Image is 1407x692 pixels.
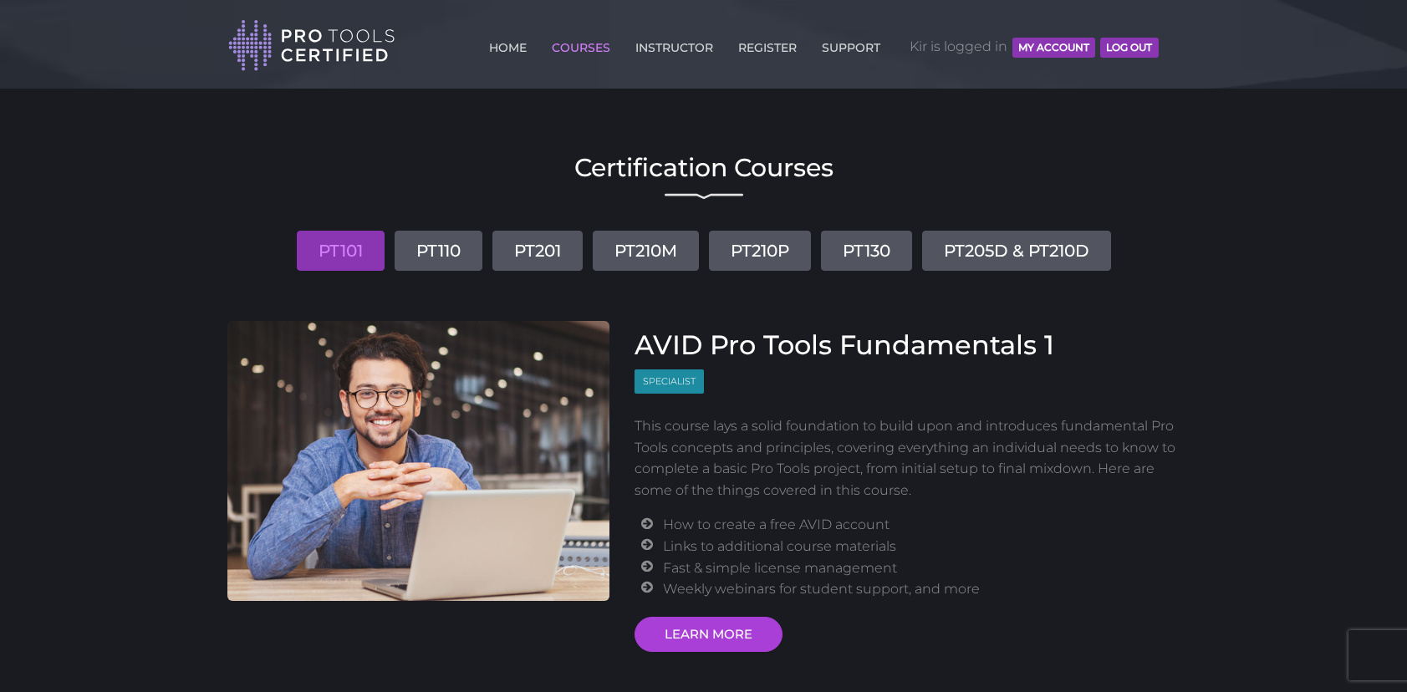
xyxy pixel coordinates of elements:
[485,31,531,58] a: HOME
[635,329,1180,361] h3: AVID Pro Tools Fundamentals 1
[635,617,783,652] a: LEARN MORE
[631,31,717,58] a: INSTRUCTOR
[593,231,699,271] a: PT210M
[663,536,1180,557] li: Links to additional course materials
[663,557,1180,579] li: Fast & simple license management
[821,231,912,271] a: PT130
[395,231,482,271] a: PT110
[734,31,801,58] a: REGISTER
[548,31,614,58] a: COURSES
[228,18,395,73] img: Pro Tools Certified Logo
[635,369,704,394] span: Specialist
[709,231,811,271] a: PT210P
[227,321,610,601] img: AVID Pro Tools Fundamentals 1 Course
[1100,38,1158,58] button: Log Out
[922,231,1111,271] a: PT205D & PT210D
[665,193,743,200] img: decorative line
[663,514,1180,536] li: How to create a free AVID account
[818,31,884,58] a: SUPPORT
[663,578,1180,600] li: Weekly webinars for student support, and more
[1012,38,1095,58] button: MY ACCOUNT
[227,155,1180,181] h2: Certification Courses
[297,231,385,271] a: PT101
[910,22,1159,72] span: Kir is logged in
[492,231,583,271] a: PT201
[635,415,1180,501] p: This course lays a solid foundation to build upon and introduces fundamental Pro Tools concepts a...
